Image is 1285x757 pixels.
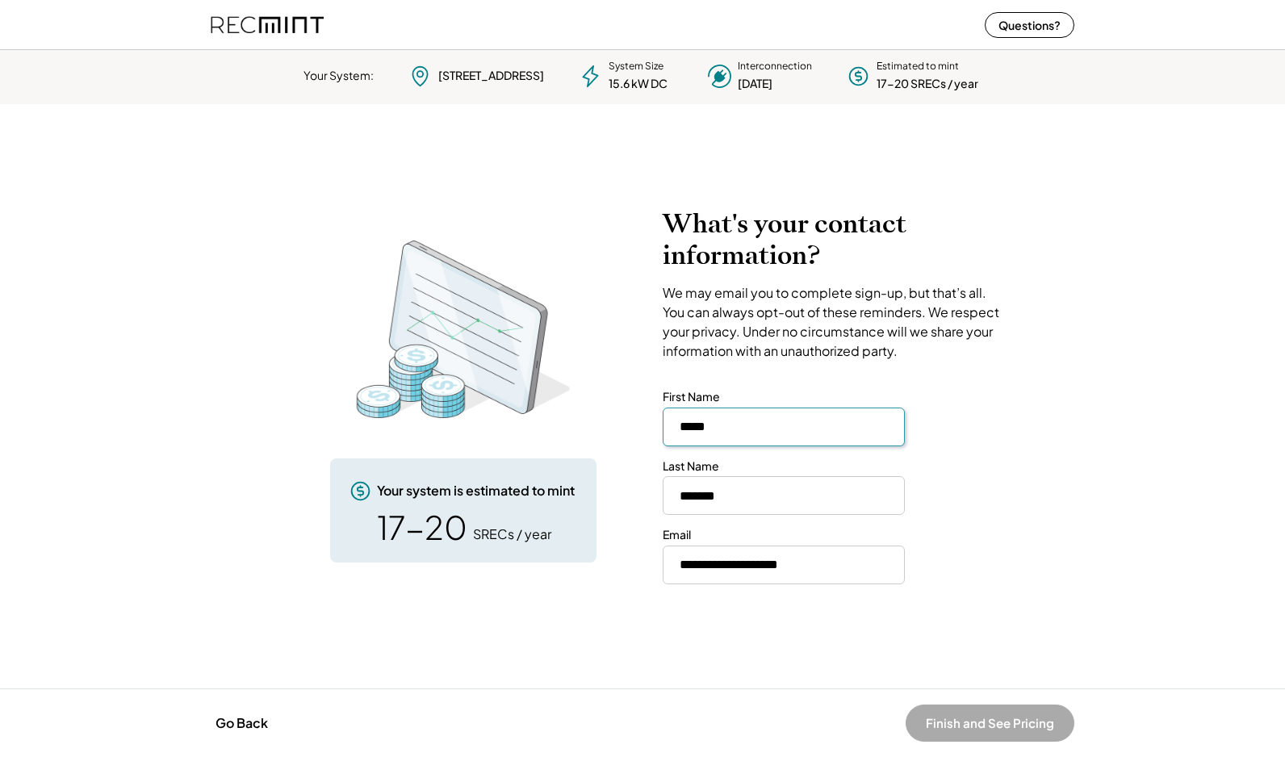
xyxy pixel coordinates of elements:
button: Finish and See Pricing [906,705,1074,742]
div: 17-20 [377,511,467,543]
img: recmint-logotype%403x%20%281%29.jpeg [211,3,324,46]
img: RecMintArtboard%203%20copy%204.png [334,232,592,426]
div: Your system is estimated to mint [377,482,575,500]
div: We may email you to complete sign-up, but that’s all. You can always opt-out of these reminders. ... [663,283,1006,361]
div: Email [663,527,691,543]
div: SRECs / year [473,525,551,543]
div: [DATE] [738,76,772,92]
div: Interconnection [738,60,812,73]
div: Estimated to mint [877,60,959,73]
div: 17-20 SRECs / year [877,76,978,92]
h2: What's your contact information? [663,208,1006,271]
button: Go Back [211,705,273,741]
div: First Name [663,389,720,405]
div: 15.6 kW DC [609,76,668,92]
div: [STREET_ADDRESS] [438,68,544,84]
div: Your System: [303,68,374,84]
div: System Size [609,60,663,73]
div: Last Name [663,458,719,475]
button: Questions? [985,12,1074,38]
